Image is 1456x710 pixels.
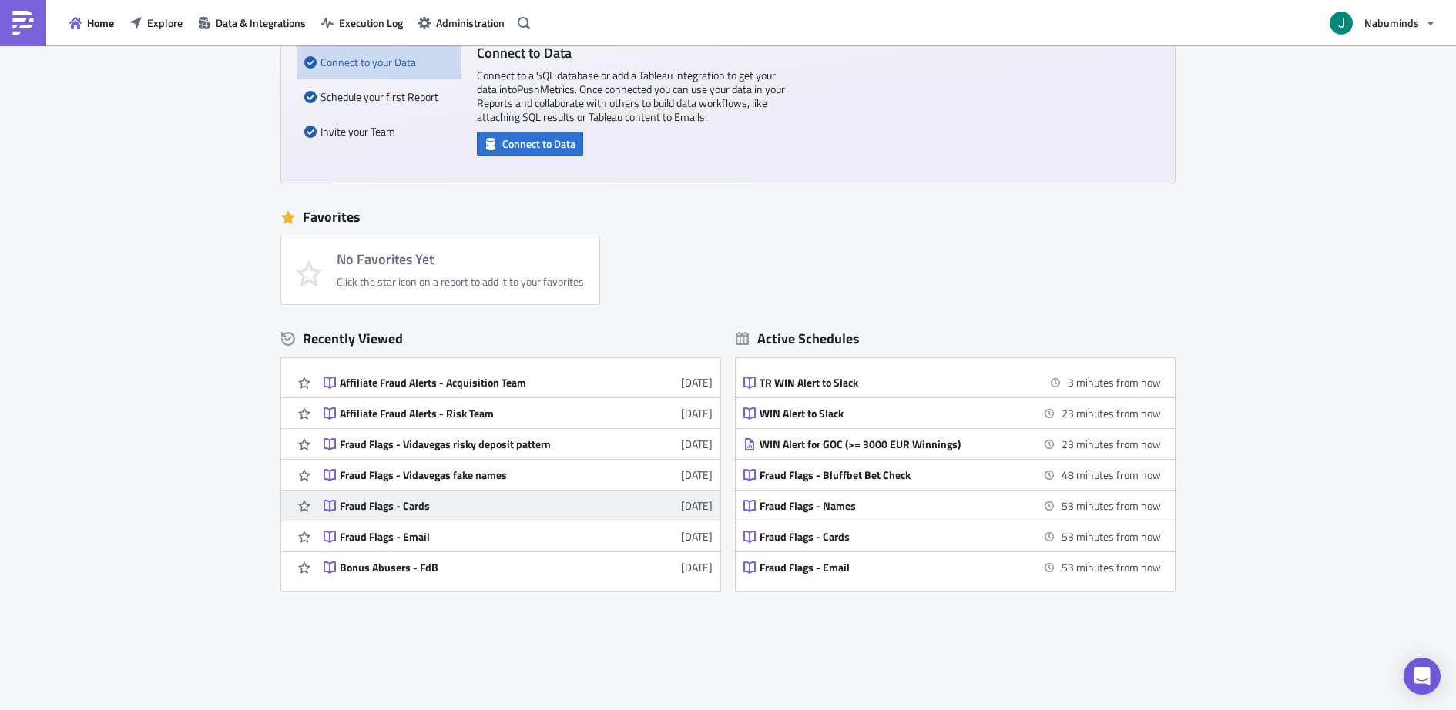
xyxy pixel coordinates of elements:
[1068,374,1161,390] time: 2025-09-11 18:40
[340,437,609,451] div: Fraud Flags - Vidavegas risky deposit pattern
[743,521,1161,551] a: Fraud Flags - Cards53 minutes from now
[324,460,713,490] a: Fraud Flags - Vidavegas fake names[DATE]
[122,11,190,35] button: Explore
[304,79,454,114] div: Schedule your first Report
[743,552,1161,582] a: Fraud Flags - Email53 minutes from now
[436,15,505,31] span: Administration
[1062,497,1161,514] time: 2025-09-11 19:30
[87,15,114,31] span: Home
[314,11,411,35] button: Execution Log
[681,374,713,390] time: 2025-09-05T06:28:54Z
[340,530,609,544] div: Fraud Flags - Email
[337,275,584,289] div: Click the star icon on a report to add it to your favorites
[340,499,609,513] div: Fraud Flags - Cards
[743,398,1161,428] a: WIN Alert to Slack23 minutes from now
[743,460,1161,490] a: Fraud Flags - Bluffbet Bet Check48 minutes from now
[1404,658,1441,695] div: Open Intercom Messenger
[760,376,1029,390] div: TR WIN Alert to Slack
[340,376,609,390] div: Affiliate Fraud Alerts - Acquisition Team
[411,11,512,35] button: Administration
[681,436,713,452] time: 2025-09-03T11:24:09Z
[681,405,713,421] time: 2025-09-05T06:28:39Z
[1364,15,1419,31] span: Nabuminds
[502,136,575,152] span: Connect to Data
[477,69,785,124] p: Connect to a SQL database or add a Tableau integration to get your data into PushMetrics . Once c...
[324,552,713,582] a: Bonus Abusers - FdB[DATE]
[11,11,35,35] img: PushMetrics
[760,561,1029,574] div: Fraud Flags - Email
[477,45,785,61] h4: Connect to Data
[281,206,1175,229] div: Favorites
[743,429,1161,459] a: WIN Alert for GOC (>= 3000 EUR Winnings)23 minutes from now
[1320,6,1444,40] button: Nabuminds
[340,561,609,574] div: Bonus Abusers - FdB
[324,429,713,459] a: Fraud Flags - Vidavegas risky deposit pattern[DATE]
[304,45,454,79] div: Connect to your Data
[681,528,713,544] time: 2025-08-06T13:06:42Z
[340,468,609,482] div: Fraud Flags - Vidavegas fake names
[477,134,583,150] a: Connect to Data
[340,407,609,420] div: Affiliate Fraud Alerts - Risk Team
[1062,436,1161,452] time: 2025-09-11 19:00
[1062,405,1161,421] time: 2025-09-11 19:00
[324,491,713,521] a: Fraud Flags - Cards[DATE]
[62,11,122,35] button: Home
[760,530,1029,544] div: Fraud Flags - Cards
[1062,528,1161,544] time: 2025-09-11 19:30
[1062,559,1161,575] time: 2025-09-11 19:30
[1062,467,1161,483] time: 2025-09-11 19:25
[304,114,454,149] div: Invite your Team
[760,437,1029,451] div: WIN Alert for GOC (>= 3000 EUR Winnings)
[324,367,713,397] a: Affiliate Fraud Alerts - Acquisition Team[DATE]
[760,499,1029,513] div: Fraud Flags - Names
[147,15,183,31] span: Explore
[337,252,584,267] h4: No Favorites Yet
[324,521,713,551] a: Fraud Flags - Email[DATE]
[190,11,314,35] button: Data & Integrations
[743,491,1161,521] a: Fraud Flags - Names53 minutes from now
[339,15,403,31] span: Execution Log
[681,467,713,483] time: 2025-09-03T11:23:25Z
[760,468,1029,482] div: Fraud Flags - Bluffbet Bet Check
[1328,10,1354,36] img: Avatar
[324,398,713,428] a: Affiliate Fraud Alerts - Risk Team[DATE]
[743,367,1161,397] a: TR WIN Alert to Slack3 minutes from now
[477,132,583,156] button: Connect to Data
[760,407,1029,420] div: WIN Alert to Slack
[681,559,713,575] time: 2025-08-06T12:54:42Z
[736,330,860,347] div: Active Schedules
[281,327,720,350] div: Recently Viewed
[681,497,713,514] time: 2025-08-15T12:27:43Z
[216,15,306,31] span: Data & Integrations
